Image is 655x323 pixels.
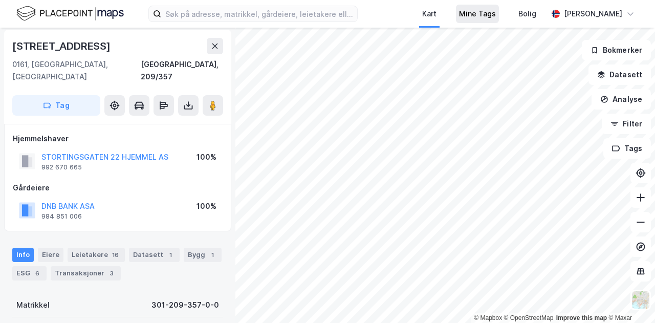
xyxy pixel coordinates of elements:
div: 16 [110,250,121,260]
div: 1 [207,250,217,260]
div: 0161, [GEOGRAPHIC_DATA], [GEOGRAPHIC_DATA] [12,58,141,83]
iframe: Chat Widget [604,274,655,323]
div: 301-209-357-0-0 [151,299,219,311]
div: Mine Tags [459,8,496,20]
a: Improve this map [556,314,607,321]
div: 100% [196,151,216,163]
div: Matrikkel [16,299,50,311]
div: ESG [12,266,47,281]
div: Hjemmelshaver [13,133,223,145]
div: 984 851 006 [41,212,82,221]
button: Filter [602,114,651,134]
div: Datasett [129,248,180,262]
a: Mapbox [474,314,502,321]
button: Tags [603,138,651,159]
img: logo.f888ab2527a4732fd821a326f86c7f29.svg [16,5,124,23]
input: Søk på adresse, matrikkel, gårdeiere, leietakere eller personer [161,6,357,21]
button: Analyse [592,89,651,110]
div: Leietakere [68,248,125,262]
div: [GEOGRAPHIC_DATA], 209/357 [141,58,223,83]
div: Eiere [38,248,63,262]
div: Info [12,248,34,262]
div: Kart [422,8,436,20]
button: Bokmerker [582,40,651,60]
button: Tag [12,95,100,116]
div: Bygg [184,248,222,262]
div: Bolig [518,8,536,20]
div: 1 [165,250,176,260]
div: [PERSON_NAME] [564,8,622,20]
div: Transaksjoner [51,266,121,281]
div: 992 670 665 [41,163,82,171]
div: 100% [196,200,216,212]
div: [STREET_ADDRESS] [12,38,113,54]
a: OpenStreetMap [504,314,554,321]
div: 3 [106,268,117,278]
button: Datasett [588,64,651,85]
div: Gårdeiere [13,182,223,194]
div: 6 [32,268,42,278]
